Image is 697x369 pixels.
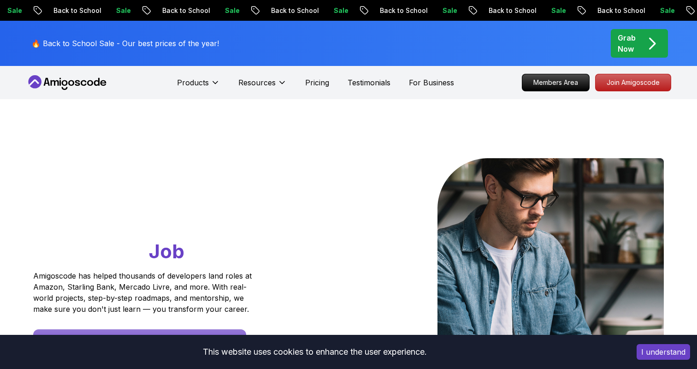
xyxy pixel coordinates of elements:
[149,239,184,263] span: Job
[33,329,246,351] a: Start Free [DATE] - Build Your First Project This Week
[481,6,544,15] p: Back to School
[46,6,109,15] p: Back to School
[305,77,329,88] a: Pricing
[435,6,465,15] p: Sale
[109,6,138,15] p: Sale
[372,6,435,15] p: Back to School
[348,77,390,88] a: Testimonials
[31,38,219,49] p: 🔥 Back to School Sale - Our best prices of the year!
[522,74,589,91] p: Members Area
[637,344,690,360] button: Accept cookies
[596,74,671,91] p: Join Amigoscode
[618,32,636,54] p: Grab Now
[595,74,671,91] a: Join Amigoscode
[653,6,682,15] p: Sale
[7,342,623,362] div: This website uses cookies to enhance the user experience.
[409,77,454,88] a: For Business
[33,270,254,315] p: Amigoscode has helped thousands of developers land roles at Amazon, Starling Bank, Mercado Livre,...
[33,158,287,265] h1: Go From Learning to Hired: Master Java, Spring Boot & Cloud Skills That Get You the
[238,77,276,88] p: Resources
[218,6,247,15] p: Sale
[544,6,573,15] p: Sale
[326,6,356,15] p: Sale
[264,6,326,15] p: Back to School
[177,77,220,95] button: Products
[177,77,209,88] p: Products
[238,77,287,95] button: Resources
[522,74,590,91] a: Members Area
[590,6,653,15] p: Back to School
[155,6,218,15] p: Back to School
